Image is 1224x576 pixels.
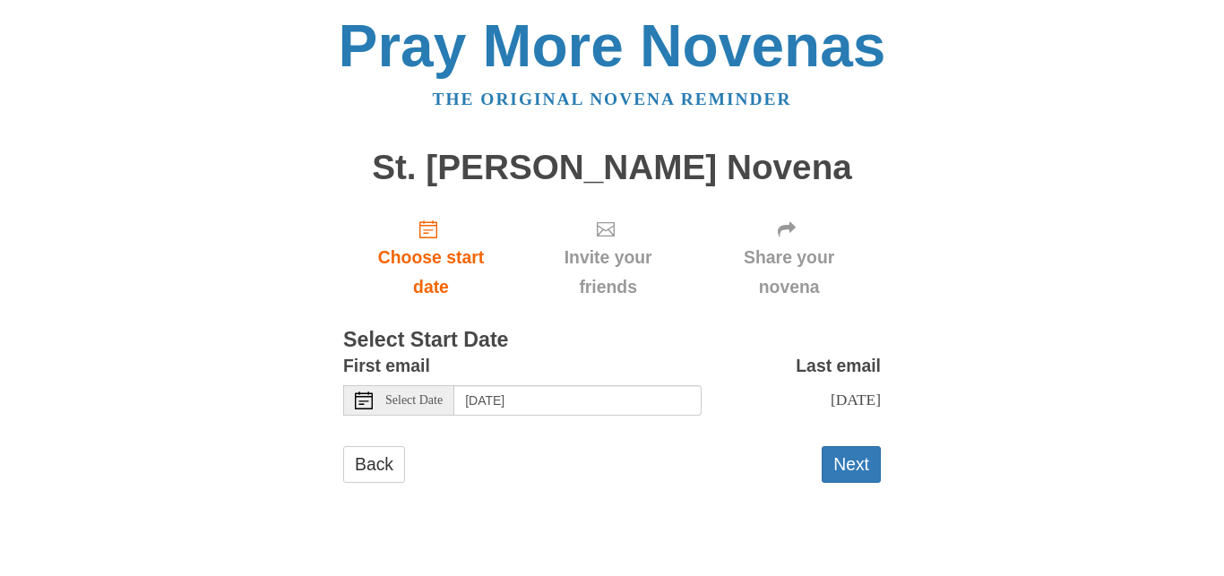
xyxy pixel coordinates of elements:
div: Click "Next" to confirm your start date first. [697,204,881,311]
span: Share your novena [715,243,863,302]
a: Choose start date [343,204,519,311]
span: Choose start date [361,243,501,302]
h1: St. [PERSON_NAME] Novena [343,149,881,187]
a: The original novena reminder [433,90,792,108]
div: Click "Next" to confirm your start date first. [519,204,697,311]
span: Invite your friends [537,243,679,302]
a: Back [343,446,405,483]
label: Last email [796,351,881,381]
label: First email [343,351,430,381]
span: [DATE] [831,391,881,408]
h3: Select Start Date [343,329,881,352]
a: Pray More Novenas [339,13,886,79]
span: Select Date [385,394,443,407]
button: Next [822,446,881,483]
